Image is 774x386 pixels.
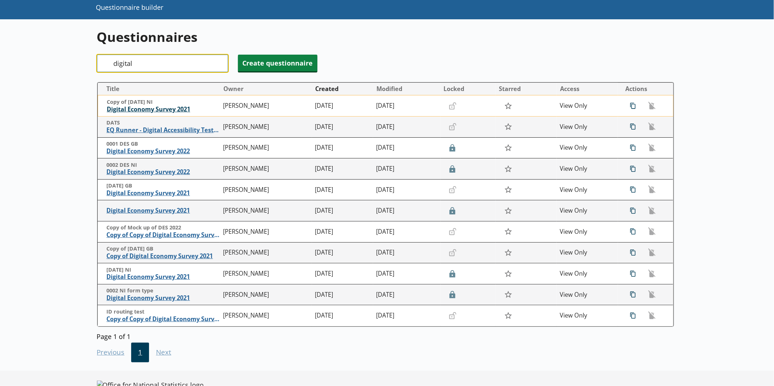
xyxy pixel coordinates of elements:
[501,225,516,239] button: Star
[501,120,516,134] button: Star
[312,263,373,284] td: [DATE]
[106,287,220,294] span: 0002 NI form type
[220,242,312,263] td: [PERSON_NAME]
[312,137,373,158] td: [DATE]
[220,95,312,117] td: [PERSON_NAME]
[220,305,312,326] td: [PERSON_NAME]
[501,141,516,155] button: Star
[106,224,220,231] span: Copy of Mock up of DES 2022
[106,141,220,147] span: 0001 DES GB
[373,305,441,326] td: [DATE]
[106,315,220,323] span: Copy of Copy of Digital Economy Survey 2021
[220,263,312,284] td: [PERSON_NAME]
[312,305,373,326] td: [DATE]
[374,83,440,95] button: Modified
[96,3,522,12] p: Questionnaire builder
[131,343,149,362] button: 1
[106,207,220,214] span: Digital Economy Survey 2021
[373,242,441,263] td: [DATE]
[238,55,317,71] button: Create questionnaire
[106,252,220,260] span: Copy of Digital Economy Survey 2021
[312,95,373,117] td: [DATE]
[220,221,312,243] td: [PERSON_NAME]
[501,162,516,176] button: Star
[501,204,516,218] button: Star
[373,221,441,243] td: [DATE]
[220,158,312,180] td: [PERSON_NAME]
[501,183,516,197] button: Star
[501,309,516,323] button: Star
[618,83,673,95] th: Actions
[97,330,674,341] div: Page 1 of 1
[557,179,618,200] td: View Only
[220,179,312,200] td: [PERSON_NAME]
[501,246,516,260] button: Star
[106,308,220,315] span: ID routing test
[557,305,618,326] td: View Only
[106,231,220,239] span: Copy of Copy of Digital Economy Survey 2021
[220,83,312,95] button: Owner
[106,245,220,252] span: Copy of [DATE] GB
[312,284,373,305] td: [DATE]
[496,83,556,95] button: Starred
[501,267,516,280] button: Star
[441,83,495,95] button: Locked
[220,137,312,158] td: [PERSON_NAME]
[373,158,441,180] td: [DATE]
[106,182,220,189] span: [DATE] GB
[312,221,373,243] td: [DATE]
[373,117,441,138] td: [DATE]
[106,168,220,176] span: Digital Economy Survey 2022
[106,126,220,134] span: EQ Runner - Digital Accessibility Testing Survey
[312,83,373,95] button: Created
[557,284,618,305] td: View Only
[373,263,441,284] td: [DATE]
[220,200,312,221] td: [PERSON_NAME]
[557,158,618,180] td: View Only
[106,162,220,169] span: 0002 DES NI
[373,284,441,305] td: [DATE]
[373,179,441,200] td: [DATE]
[107,99,220,106] span: Copy of [DATE] NI
[220,117,312,138] td: [PERSON_NAME]
[97,55,228,72] input: Search questionnaire titles
[106,294,220,302] span: Digital Economy Survey 2021
[557,95,618,117] td: View Only
[373,200,441,221] td: [DATE]
[557,137,618,158] td: View Only
[557,221,618,243] td: View Only
[557,83,618,95] button: Access
[312,200,373,221] td: [DATE]
[106,267,220,273] span: [DATE] NI
[107,106,220,113] span: Digital Economy Survey 2021
[101,83,220,95] button: Title
[557,200,618,221] td: View Only
[106,273,220,281] span: Digital Economy Survey 2021
[312,158,373,180] td: [DATE]
[106,147,220,155] span: Digital Economy Survey 2022
[501,99,516,113] button: Star
[557,263,618,284] td: View Only
[557,242,618,263] td: View Only
[373,95,441,117] td: [DATE]
[312,179,373,200] td: [DATE]
[373,137,441,158] td: [DATE]
[312,117,373,138] td: [DATE]
[312,242,373,263] td: [DATE]
[106,119,220,126] span: DATS
[106,189,220,197] span: Digital Economy Survey 2021
[220,284,312,305] td: [PERSON_NAME]
[557,117,618,138] td: View Only
[501,288,516,302] button: Star
[97,28,674,46] h1: Questionnaires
